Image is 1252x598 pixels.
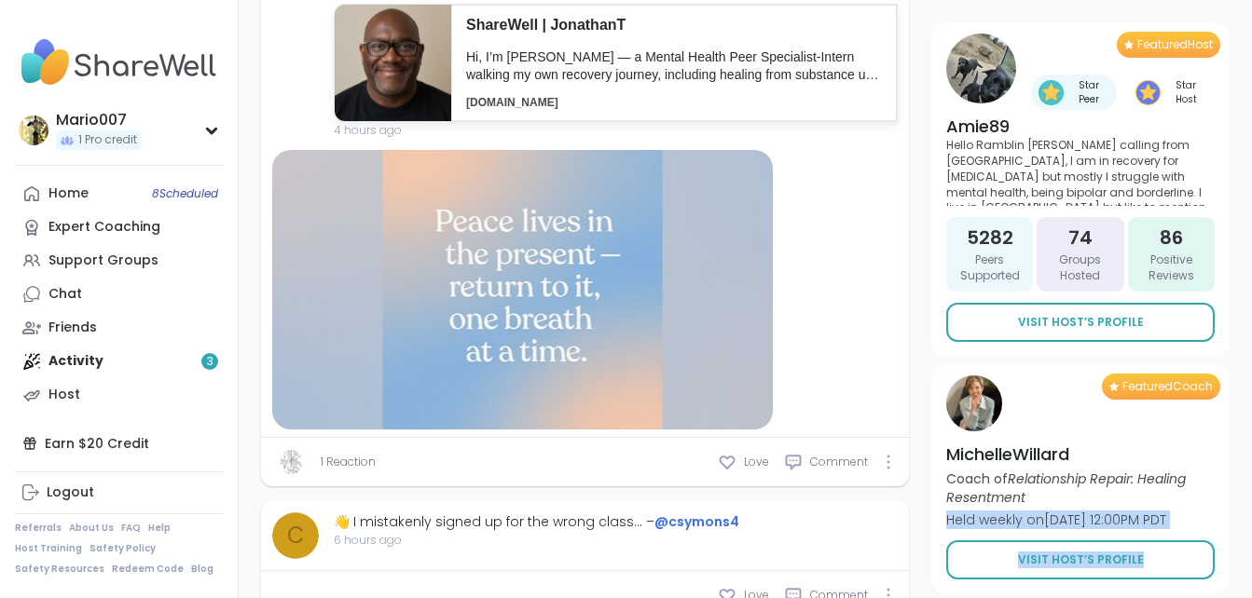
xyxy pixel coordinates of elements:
a: Chat [15,278,223,311]
span: 1 Pro credit [78,132,137,148]
img: beth1990blanchard [279,450,303,474]
a: Host [15,378,223,412]
span: Peers Supported [954,252,1025,284]
span: Star Peer [1067,78,1109,106]
a: Referrals [15,522,62,535]
span: Star Host [1164,78,1207,106]
p: Held weekly on [DATE] 12:00PM PDT [946,510,1215,529]
span: 5282 [967,224,1013,251]
a: Redeem Code [112,563,184,576]
span: Visit Host’s Profile [1018,314,1144,331]
div: Friends [48,319,97,337]
div: 👋 I mistakenly signed up for the wrong class… – [334,512,739,532]
span: Groups Hosted [1044,252,1116,284]
h4: Amie89 [946,115,1215,138]
div: Earn $20 Credit [15,427,223,460]
img: Star Peer [1039,80,1064,105]
p: Hello Ramblin [PERSON_NAME] calling from [GEOGRAPHIC_DATA], I am in recovery for [MEDICAL_DATA] b... [946,138,1215,206]
span: Featured Host [1137,37,1213,52]
img: Amie89 [946,34,1016,103]
a: Support Groups [15,244,223,278]
span: 8 Scheduled [152,186,218,201]
span: 6 hours ago [334,532,739,549]
span: Comment [810,454,868,470]
span: Positive Reviews [1135,252,1207,284]
img: 0e2c5150-e31e-4b6a-957d-4a0a3cea2a65 [335,5,451,121]
img: Star Host [1135,80,1161,105]
img: Mario007 [19,116,48,145]
a: About Us [69,522,114,535]
div: Logout [47,483,94,502]
a: Safety Policy [89,542,156,555]
img: ShareWell Nav Logo [15,30,223,95]
a: Friends [15,311,223,345]
p: ShareWell | JonathanT [466,15,882,35]
div: Support Groups [48,251,158,270]
a: Logout [15,476,223,510]
img: MichelleWillard [946,375,1002,431]
span: 86 [1160,224,1183,251]
div: Home [48,184,89,203]
span: Visit Host’s Profile [1018,551,1144,568]
div: Chat [48,285,82,304]
a: Blog [191,563,213,576]
h4: MichelleWillard [946,442,1215,466]
a: Safety Resources [15,563,104,576]
div: Host [48,386,80,404]
span: c [287,519,305,552]
span: 4 hours ago [334,122,898,139]
a: Visit Host’s Profile [946,540,1215,579]
a: Visit Host’s Profile [946,303,1215,342]
a: Home8Scheduled [15,177,223,211]
a: 1 Reaction [321,454,376,470]
span: Featured Coach [1122,379,1213,394]
p: Coach of [946,469,1215,507]
span: Love [744,454,769,470]
div: Mario007 [56,110,141,130]
span: 74 [1068,224,1093,251]
a: Help [148,522,171,535]
a: FAQ [121,522,141,535]
i: Relationship Repair: Healing Resentment [946,469,1186,507]
a: Host Training [15,542,82,555]
a: Expert Coaching [15,211,223,244]
a: c [272,512,319,559]
div: Expert Coaching [48,218,160,237]
a: ShareWell | JonathanTHi, I’m [PERSON_NAME] — a Mental Health Peer Specialist-Intern walking my ow... [334,4,898,122]
a: @csymons4 [654,512,739,531]
p: [DOMAIN_NAME] [466,95,882,111]
p: Hi, I’m [PERSON_NAME] — a Mental Health Peer Specialist-Intern walking my own recovery journey, i... [466,48,882,85]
